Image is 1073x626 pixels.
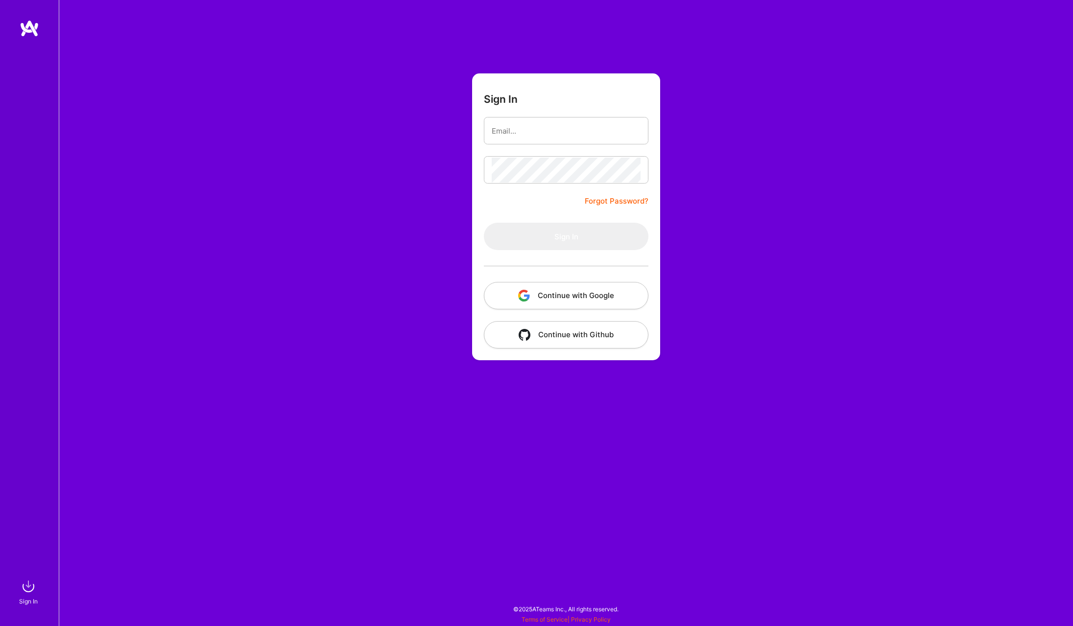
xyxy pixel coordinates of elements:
[518,290,530,301] img: icon
[492,118,641,143] input: Email...
[484,321,648,348] button: Continue with Github
[20,20,39,37] img: logo
[571,616,611,623] a: Privacy Policy
[585,195,648,207] a: Forgot Password?
[59,597,1073,621] div: © 2025 ATeams Inc., All rights reserved.
[522,616,568,623] a: Terms of Service
[19,577,38,596] img: sign in
[484,223,648,250] button: Sign In
[522,616,611,623] span: |
[19,596,38,606] div: Sign In
[21,577,38,606] a: sign inSign In
[484,282,648,309] button: Continue with Google
[519,329,530,341] img: icon
[484,93,518,105] h3: Sign In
